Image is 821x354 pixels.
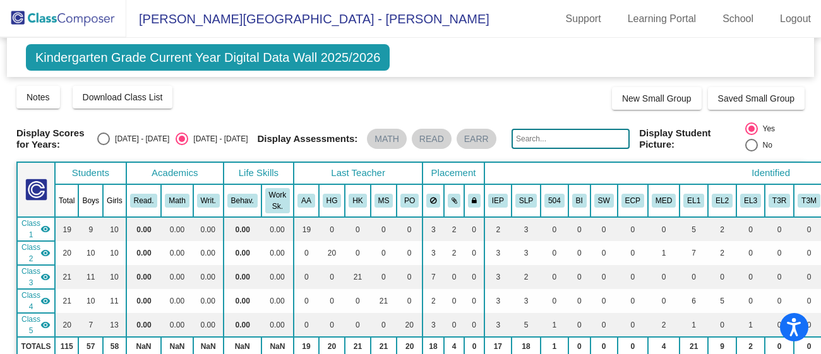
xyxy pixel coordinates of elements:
[618,217,648,241] td: 0
[294,265,319,289] td: 0
[758,123,776,134] div: Yes
[400,194,419,208] button: PO
[371,265,397,289] td: 0
[652,194,676,208] button: MED
[594,194,614,208] button: SW
[371,217,397,241] td: 0
[126,313,162,337] td: 0.00
[444,313,465,337] td: 0
[97,133,248,145] mat-radio-group: Select an option
[371,313,397,337] td: 0
[261,289,294,313] td: 0.00
[397,217,422,241] td: 0
[21,266,40,288] span: Class 3
[484,241,512,265] td: 3
[16,86,60,109] button: Notes
[590,265,618,289] td: 0
[103,313,126,337] td: 13
[568,289,590,313] td: 0
[512,129,630,149] input: Search...
[648,289,680,313] td: 0
[590,289,618,313] td: 0
[765,265,794,289] td: 0
[21,314,40,336] span: Class 5
[457,129,496,149] mat-chip: EARR
[618,265,648,289] td: 0
[621,194,644,208] button: ECP
[16,127,88,150] span: Display Scores for Years:
[261,265,294,289] td: 0.00
[464,313,484,337] td: 0
[193,313,224,337] td: 0.00
[618,184,648,217] th: Emergency Care Plan (See School Nurse)
[590,241,618,265] td: 0
[422,241,444,265] td: 3
[422,162,484,184] th: Placement
[161,241,193,265] td: 0.00
[736,241,765,265] td: 0
[294,184,319,217] th: Angie Ashling
[680,313,708,337] td: 1
[736,289,765,313] td: 0
[464,241,484,265] td: 0
[444,289,465,313] td: 0
[294,162,422,184] th: Last Teacher
[464,289,484,313] td: 0
[161,289,193,313] td: 0.00
[294,289,319,313] td: 0
[73,86,173,109] button: Download Class List
[397,265,422,289] td: 0
[512,313,541,337] td: 5
[319,265,345,289] td: 0
[294,313,319,337] td: 0
[345,241,370,265] td: 0
[165,194,189,208] button: Math
[708,87,805,110] button: Saved Small Group
[745,122,805,155] mat-radio-group: Select an option
[126,241,162,265] td: 0.00
[193,289,224,313] td: 0.00
[708,265,736,289] td: 0
[422,289,444,313] td: 2
[371,289,397,313] td: 21
[78,184,103,217] th: Boys
[319,184,345,217] th: Hilary Glady
[444,217,465,241] td: 2
[718,93,794,103] span: Saved Small Group
[648,217,680,241] td: 0
[765,289,794,313] td: 0
[512,289,541,313] td: 3
[765,241,794,265] td: 0
[765,217,794,241] td: 0
[227,194,258,208] button: Behav.
[708,289,736,313] td: 5
[17,241,55,265] td: Hilary Glady - Glady
[349,194,366,208] button: HK
[17,289,55,313] td: Melissa Schmitt - Melissa Schmitt
[422,265,444,289] td: 7
[484,217,512,241] td: 2
[464,184,484,217] th: Keep with teacher
[78,289,103,313] td: 10
[40,224,51,234] mat-icon: visibility
[103,289,126,313] td: 11
[568,241,590,265] td: 0
[126,162,224,184] th: Academics
[367,129,407,149] mat-chip: MATH
[680,289,708,313] td: 6
[55,265,78,289] td: 21
[708,184,736,217] th: EL Level 2 (Beginning)
[397,289,422,313] td: 0
[712,194,733,208] button: EL2
[297,194,315,208] button: AA
[261,313,294,337] td: 0.00
[568,217,590,241] td: 0
[648,241,680,265] td: 1
[639,127,741,150] span: Display Student Picture:
[224,313,261,337] td: 0.00
[612,87,702,110] button: New Small Group
[294,241,319,265] td: 0
[544,194,565,208] button: 504
[541,184,568,217] th: 504 Plan
[126,265,162,289] td: 0.00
